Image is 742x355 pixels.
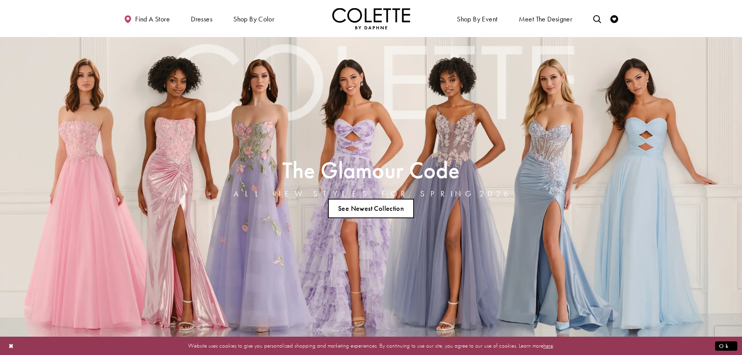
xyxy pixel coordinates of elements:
[231,196,511,221] ul: Slider Links
[608,8,620,29] a: Check Wishlist
[455,8,499,29] span: Shop By Event
[715,341,737,351] button: Submit Dialog
[233,15,274,23] span: Shop by color
[332,8,410,29] a: Visit Home Page
[189,8,214,29] span: Dresses
[543,342,553,350] a: here
[519,15,573,23] span: Meet the designer
[234,189,509,198] h4: ALL NEW STYLES FOR SPRING 2026
[332,8,410,29] img: Colette by Daphne
[231,8,276,29] span: Shop by color
[591,8,603,29] a: Toggle search
[517,8,575,29] a: Meet the designer
[122,8,172,29] a: Find a store
[135,15,170,23] span: Find a store
[234,159,509,181] h2: The Glamour Code
[457,15,497,23] span: Shop By Event
[56,341,686,351] p: Website uses cookies to give you personalized shopping and marketing experiences. By continuing t...
[191,15,212,23] span: Dresses
[328,199,414,218] a: See Newest Collection The Glamour Code ALL NEW STYLES FOR SPRING 2026
[5,339,18,353] button: Close Dialog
